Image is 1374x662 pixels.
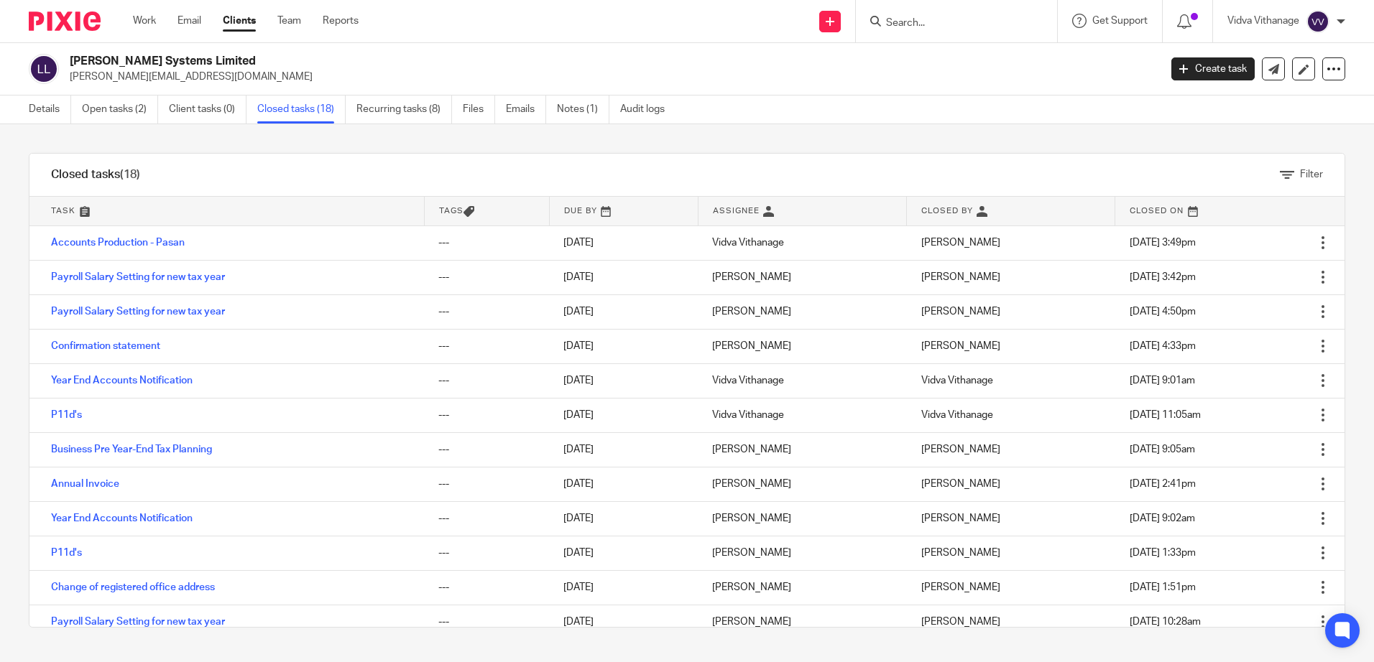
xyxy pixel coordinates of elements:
[921,444,1000,454] span: [PERSON_NAME]
[438,546,535,560] div: ---
[1130,272,1196,282] span: [DATE] 3:42pm
[698,536,906,570] td: [PERSON_NAME]
[549,225,698,260] td: [DATE]
[698,225,906,260] td: Vidva Vithanage
[549,329,698,363] td: [DATE]
[549,432,698,467] td: [DATE]
[620,95,676,123] a: Audit logs
[356,95,452,123] a: Recurring tasks (8)
[463,95,495,123] a: Files
[921,479,1000,489] span: [PERSON_NAME]
[177,14,201,28] a: Email
[549,570,698,605] td: [DATE]
[698,501,906,536] td: [PERSON_NAME]
[698,570,906,605] td: [PERSON_NAME]
[438,236,535,250] div: ---
[1130,617,1201,627] span: [DATE] 10:28am
[549,467,698,501] td: [DATE]
[921,582,1000,592] span: [PERSON_NAME]
[921,376,993,386] span: Vidva Vithanage
[120,169,140,180] span: (18)
[1171,57,1255,80] a: Create task
[51,376,193,386] a: Year End Accounts Notification
[1130,238,1196,248] span: [DATE] 3:49pm
[698,363,906,398] td: Vidva Vithanage
[1130,376,1195,386] span: [DATE] 9:01am
[70,70,1150,84] p: [PERSON_NAME][EMAIL_ADDRESS][DOMAIN_NAME]
[1130,513,1195,523] span: [DATE] 9:02am
[51,479,119,489] a: Annual Invoice
[1092,16,1148,26] span: Get Support
[1130,410,1201,420] span: [DATE] 11:05am
[549,605,698,639] td: [DATE]
[51,410,82,420] a: P11d's
[438,270,535,284] div: ---
[438,477,535,491] div: ---
[438,373,535,388] div: ---
[1130,341,1196,351] span: [DATE] 4:33pm
[51,238,185,248] a: Accounts Production - Pasan
[51,513,193,523] a: Year End Accounts Notification
[82,95,158,123] a: Open tasks (2)
[549,294,698,329] td: [DATE]
[29,95,71,123] a: Details
[438,580,535,595] div: ---
[424,197,549,225] th: Tags
[51,444,212,454] a: Business Pre Year-End Tax Planning
[921,341,1000,351] span: [PERSON_NAME]
[51,167,140,182] h1: Closed tasks
[133,14,156,28] a: Work
[51,617,225,627] a: Payroll Salary Setting for new tax year
[549,536,698,570] td: [DATE]
[1130,582,1196,592] span: [DATE] 1:51pm
[51,548,82,558] a: P11d's
[438,339,535,353] div: ---
[51,341,160,351] a: Confirmation statement
[921,617,1000,627] span: [PERSON_NAME]
[698,398,906,432] td: Vidva Vithanage
[921,513,1000,523] span: [PERSON_NAME]
[257,95,346,123] a: Closed tasks (18)
[438,511,535,526] div: ---
[51,307,225,317] a: Payroll Salary Setting for new tax year
[921,238,1000,248] span: [PERSON_NAME]
[506,95,546,123] a: Emails
[51,272,225,282] a: Payroll Salary Setting for new tax year
[70,54,933,69] h2: [PERSON_NAME] Systems Limited
[921,548,1000,558] span: [PERSON_NAME]
[698,467,906,501] td: [PERSON_NAME]
[549,398,698,432] td: [DATE]
[1300,169,1323,180] span: Filter
[223,14,256,28] a: Clients
[29,11,101,31] img: Pixie
[549,501,698,536] td: [DATE]
[698,432,906,467] td: [PERSON_NAME]
[885,17,1014,30] input: Search
[169,95,246,123] a: Client tasks (0)
[277,14,301,28] a: Team
[1130,479,1196,489] span: [DATE] 2:41pm
[921,410,993,420] span: Vidva Vithanage
[29,54,59,84] img: svg%3E
[323,14,359,28] a: Reports
[1130,444,1195,454] span: [DATE] 9:05am
[698,294,906,329] td: [PERSON_NAME]
[921,307,1000,317] span: [PERSON_NAME]
[698,329,906,363] td: [PERSON_NAME]
[921,272,1000,282] span: [PERSON_NAME]
[698,260,906,294] td: [PERSON_NAME]
[698,605,906,639] td: [PERSON_NAME]
[438,615,535,629] div: ---
[557,95,609,123] a: Notes (1)
[1130,307,1196,317] span: [DATE] 4:50pm
[1227,14,1299,28] p: Vidva Vithanage
[51,582,215,592] a: Change of registered office address
[549,363,698,398] td: [DATE]
[549,260,698,294] td: [DATE]
[438,304,535,319] div: ---
[1130,548,1196,558] span: [DATE] 1:33pm
[1306,10,1329,33] img: svg%3E
[438,408,535,422] div: ---
[438,442,535,457] div: ---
